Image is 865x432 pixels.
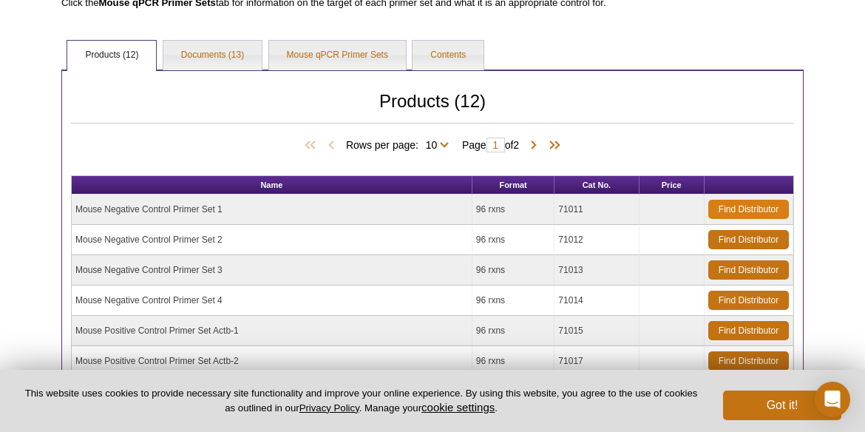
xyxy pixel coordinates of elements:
a: Find Distributor [708,291,789,310]
span: Page of [455,138,526,152]
span: 2 [513,139,519,151]
td: 96 rxns [472,316,555,346]
td: Mouse Positive Control Primer Set Actb-1 [72,316,472,346]
td: 96 rxns [472,286,555,316]
td: 71017 [554,346,639,377]
div: Open Intercom Messenger [815,382,850,417]
span: Previous Page [324,138,339,153]
a: Find Distributor [708,230,789,249]
span: Last Page [541,138,563,153]
span: Next Page [526,138,541,153]
td: 96 rxns [472,255,555,286]
a: Privacy Policy [299,402,359,414]
td: Mouse Negative Control Primer Set 1 [72,195,472,225]
td: 71013 [554,255,639,286]
button: Got it! [723,391,841,420]
a: Find Distributor [708,351,789,371]
td: Mouse Negative Control Primer Set 3 [72,255,472,286]
th: Cat No. [554,176,639,195]
button: cookie settings [421,401,495,414]
td: Mouse Positive Control Primer Set Actb-2 [72,346,472,377]
p: This website uses cookies to provide necessary site functionality and improve your online experie... [24,387,699,415]
a: Mouse qPCR Primer Sets [269,41,406,70]
a: Find Distributor [708,200,789,219]
h2: Products (12) [71,95,794,124]
td: 96 rxns [472,346,555,377]
a: Documents (13) [163,41,262,70]
span: Rows per page: [346,137,455,152]
th: Price [640,176,705,195]
td: Mouse Negative Control Primer Set 2 [72,225,472,255]
th: Format [472,176,555,195]
td: 96 rxns [472,225,555,255]
a: Products (12) [67,41,156,70]
a: Find Distributor [708,260,789,280]
td: 71014 [554,286,639,316]
a: Find Distributor [708,321,789,340]
td: 96 rxns [472,195,555,225]
td: 71011 [554,195,639,225]
span: First Page [302,138,324,153]
td: Mouse Negative Control Primer Set 4 [72,286,472,316]
td: 71012 [554,225,639,255]
a: Contents [413,41,484,70]
td: 71015 [554,316,639,346]
th: Name [72,176,472,195]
